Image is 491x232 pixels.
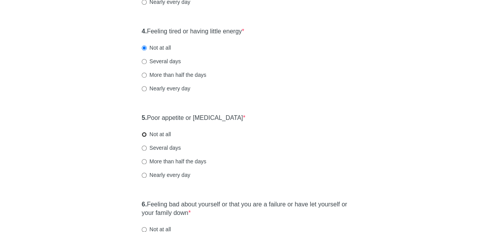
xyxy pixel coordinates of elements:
label: Feeling bad about yourself or that you are a failure or have let yourself or your family down [142,200,349,218]
label: Not at all [142,130,171,138]
input: Nearly every day [142,86,147,91]
input: Several days [142,59,147,64]
label: Poor appetite or [MEDICAL_DATA] [142,114,245,123]
input: More than half the days [142,159,147,164]
label: Several days [142,57,181,65]
label: Nearly every day [142,85,190,92]
label: Not at all [142,44,171,52]
label: More than half the days [142,158,206,165]
input: Several days [142,145,147,151]
label: Feeling tired or having little energy [142,27,244,36]
input: Not at all [142,227,147,232]
strong: 4. [142,28,147,35]
strong: 5. [142,114,147,121]
input: Not at all [142,45,147,50]
input: Not at all [142,132,147,137]
input: More than half the days [142,73,147,78]
strong: 6. [142,201,147,208]
label: More than half the days [142,71,206,79]
label: Nearly every day [142,171,190,179]
label: Several days [142,144,181,152]
input: Nearly every day [142,173,147,178]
